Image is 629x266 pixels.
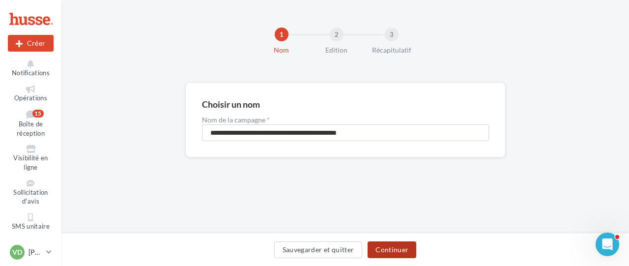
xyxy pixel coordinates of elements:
span: Visibilité en ligne [13,154,48,172]
div: Choisir un nom [202,100,260,109]
a: Visibilité en ligne [8,143,54,173]
span: Opérations [14,94,47,102]
span: VD [12,247,22,257]
a: VD [PERSON_NAME] [8,243,54,262]
a: Sollicitation d'avis [8,177,54,207]
iframe: Intercom live chat [596,233,619,256]
div: Edition [305,45,368,55]
div: 15 [32,110,44,118]
span: SMS unitaire [12,222,50,230]
div: 2 [330,28,343,41]
a: Boîte de réception15 [8,108,54,139]
span: Notifications [12,69,50,77]
a: Opérations [8,83,54,104]
span: Boîte de réception [17,120,45,138]
button: Sauvegarder et quitter [274,241,363,258]
label: Nom de la campagne * [202,117,489,123]
span: Sollicitation d'avis [13,188,48,206]
div: Nom [250,45,313,55]
button: Créer [8,35,54,52]
button: Notifications [8,58,54,79]
button: Continuer [368,241,416,258]
p: [PERSON_NAME] [29,247,42,257]
div: Récapitulatif [360,45,423,55]
div: 3 [385,28,399,41]
div: 1 [275,28,288,41]
div: Nouvelle campagne [8,35,54,52]
a: SMS unitaire [8,211,54,233]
